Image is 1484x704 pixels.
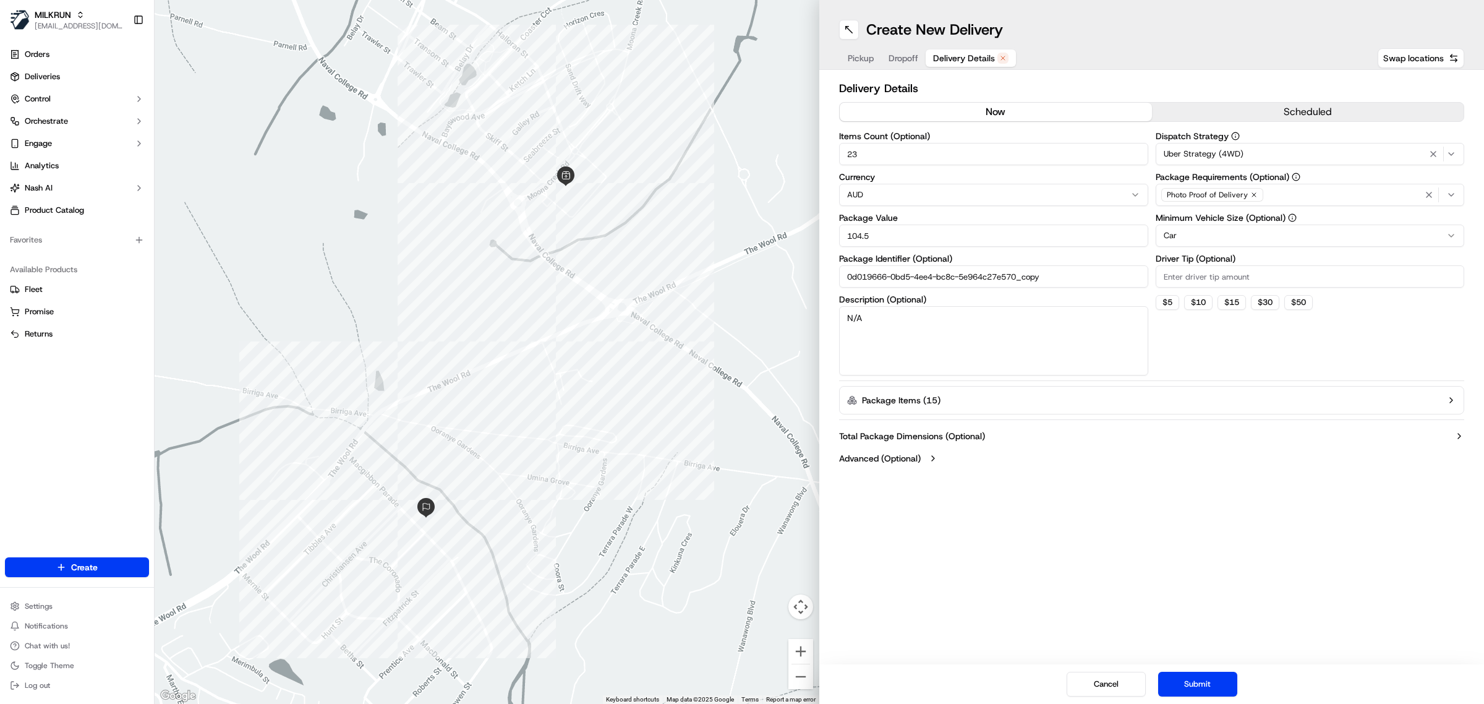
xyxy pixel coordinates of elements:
span: Uber Strategy (4WD) [1164,148,1243,160]
span: Analytics [25,160,59,171]
button: Notifications [5,617,149,635]
button: Create [5,557,149,577]
button: MILKRUN [35,9,71,21]
button: $50 [1284,295,1313,310]
button: $5 [1156,295,1179,310]
button: Submit [1158,672,1237,697]
label: Description (Optional) [839,295,1148,304]
button: Nash AI [5,178,149,198]
button: Minimum Vehicle Size (Optional) [1288,213,1297,222]
a: Fleet [10,284,144,295]
textarea: N/A [839,306,1148,376]
label: Package Value [839,213,1148,222]
span: Settings [25,601,53,611]
div: Available Products [5,260,149,280]
span: Photo Proof of Delivery [1167,190,1248,200]
span: Promise [25,306,54,317]
button: Dispatch Strategy [1231,132,1240,140]
button: Map camera controls [788,595,813,619]
span: Orders [25,49,49,60]
span: Notifications [25,621,68,631]
button: Log out [5,677,149,694]
button: Settings [5,598,149,615]
span: Chat with us! [25,641,70,651]
button: Orchestrate [5,111,149,131]
label: Items Count (Optional) [839,132,1148,140]
button: Photo Proof of Delivery [1156,184,1465,206]
span: Engage [25,138,52,149]
button: Total Package Dimensions (Optional) [839,430,1464,442]
a: Report a map error [766,696,816,703]
a: Promise [10,306,144,317]
span: Delivery Details [933,52,995,64]
button: Swap locations [1378,48,1464,68]
span: Fleet [25,284,43,295]
span: Pickup [848,52,874,64]
label: Package Items ( 15 ) [862,394,940,406]
button: $30 [1251,295,1279,310]
div: Favorites [5,230,149,250]
button: now [840,103,1152,121]
img: Google [158,688,198,704]
a: Open this area in Google Maps (opens a new window) [158,688,198,704]
label: Dispatch Strategy [1156,132,1465,140]
button: Zoom out [788,664,813,689]
span: Swap locations [1383,52,1444,64]
h1: Create New Delivery [866,20,1003,40]
button: Uber Strategy (4WD) [1156,143,1465,165]
button: scheduled [1152,103,1464,121]
label: Advanced (Optional) [839,452,921,465]
label: Minimum Vehicle Size (Optional) [1156,213,1465,222]
input: Enter number of items [839,143,1148,165]
input: Enter driver tip amount [1156,265,1465,288]
button: [EMAIL_ADDRESS][DOMAIN_NAME] [35,21,123,31]
a: Analytics [5,156,149,176]
button: Control [5,89,149,109]
button: Returns [5,324,149,344]
button: Package Requirements (Optional) [1292,173,1300,181]
span: Log out [25,680,50,690]
h2: Delivery Details [839,80,1464,97]
a: Returns [10,328,144,340]
span: Dropoff [889,52,918,64]
button: Keyboard shortcuts [606,695,659,704]
span: Control [25,93,51,105]
label: Total Package Dimensions (Optional) [839,430,985,442]
button: Fleet [5,280,149,299]
label: Driver Tip (Optional) [1156,254,1465,263]
button: Zoom in [788,639,813,664]
label: Package Requirements (Optional) [1156,173,1465,181]
button: Engage [5,134,149,153]
a: Terms (opens in new tab) [741,696,759,703]
span: Map data ©2025 Google [667,696,734,703]
input: Enter package value [839,225,1148,247]
button: Toggle Theme [5,657,149,674]
span: Toggle Theme [25,661,74,671]
a: Deliveries [5,67,149,87]
input: Enter package identifier [839,265,1148,288]
button: $10 [1184,295,1213,310]
label: Currency [839,173,1148,181]
span: Returns [25,328,53,340]
span: Nash AI [25,182,53,194]
button: $15 [1217,295,1246,310]
span: Deliveries [25,71,60,82]
span: Product Catalog [25,205,84,216]
button: Advanced (Optional) [839,452,1464,465]
label: Package Identifier (Optional) [839,254,1148,263]
button: Promise [5,302,149,322]
span: Create [71,561,98,573]
button: Chat with us! [5,637,149,655]
button: Cancel [1067,672,1146,697]
button: MILKRUNMILKRUN[EMAIL_ADDRESS][DOMAIN_NAME] [5,5,128,35]
img: MILKRUN [10,10,30,30]
a: Orders [5,45,149,64]
span: Orchestrate [25,116,68,127]
a: Product Catalog [5,200,149,220]
button: Package Items (15) [839,386,1464,414]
